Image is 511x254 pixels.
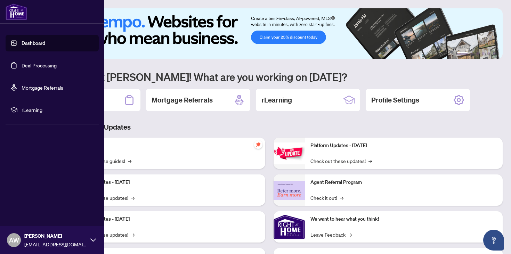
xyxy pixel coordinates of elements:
[457,52,468,55] button: 1
[131,194,135,202] span: →
[22,62,57,68] a: Deal Processing
[310,215,497,223] p: We want to hear what you think!
[22,40,45,46] a: Dashboard
[310,142,497,149] p: Platform Updates - [DATE]
[482,52,485,55] button: 4
[471,52,473,55] button: 2
[73,142,260,149] p: Self-Help
[310,157,372,165] a: Check out these updates!→
[24,240,87,248] span: [EMAIL_ADDRESS][DOMAIN_NAME]
[274,211,305,243] img: We want to hear what you think!
[6,3,27,20] img: logo
[152,95,213,105] h2: Mortgage Referrals
[340,194,343,202] span: →
[36,8,503,59] img: Slide 0
[131,231,135,238] span: →
[348,231,352,238] span: →
[73,179,260,186] p: Platform Updates - [DATE]
[310,179,497,186] p: Agent Referral Program
[493,52,496,55] button: 6
[36,70,503,83] h1: Welcome back [PERSON_NAME]! What are you working on [DATE]?
[310,231,352,238] a: Leave Feedback→
[483,230,504,251] button: Open asap
[274,181,305,200] img: Agent Referral Program
[36,122,503,132] h3: Brokerage & Industry Updates
[261,95,292,105] h2: rLearning
[22,84,63,91] a: Mortgage Referrals
[9,235,19,245] span: AW
[24,232,87,240] span: [PERSON_NAME]
[73,215,260,223] p: Platform Updates - [DATE]
[274,142,305,164] img: Platform Updates - June 23, 2025
[368,157,372,165] span: →
[22,106,94,114] span: rLearning
[371,95,419,105] h2: Profile Settings
[487,52,490,55] button: 5
[310,194,343,202] a: Check it out!→
[476,52,479,55] button: 3
[128,157,131,165] span: →
[254,140,262,149] span: pushpin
